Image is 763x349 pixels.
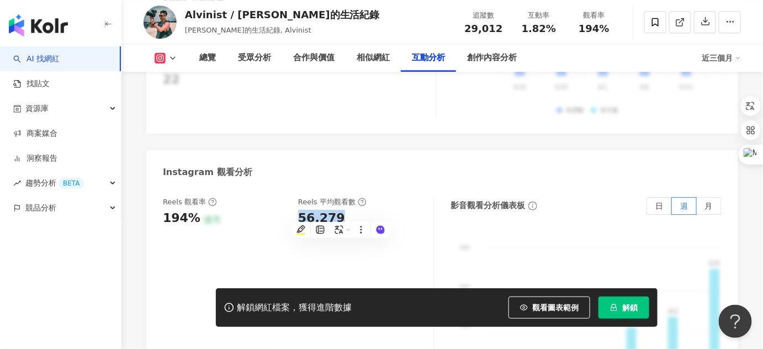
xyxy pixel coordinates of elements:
[579,23,610,34] span: 194%
[185,8,380,22] div: Alvinist / [PERSON_NAME]的生活紀錄
[237,302,352,314] div: 解鎖網紅檔案，獲得進階數據
[13,179,21,187] span: rise
[293,51,335,65] div: 合作與價值
[9,14,68,36] img: logo
[527,200,539,212] span: info-circle
[622,303,638,312] span: 解鎖
[702,49,741,67] div: 近三個月
[144,6,177,39] img: KOL Avatar
[532,303,579,312] span: 觀看圖表範例
[508,297,590,319] button: 觀看圖表範例
[467,51,517,65] div: 創作內容分析
[163,210,200,227] div: 194%
[451,200,525,211] div: 影音觀看分析儀表板
[573,10,615,21] div: 觀看率
[238,51,271,65] div: 受眾分析
[298,197,367,207] div: Reels 平均觀看數
[463,10,505,21] div: 追蹤數
[298,210,345,227] div: 56,279
[13,78,50,89] a: 找貼文
[680,202,688,210] span: 週
[610,304,618,311] span: lock
[522,23,556,34] span: 1.82%
[13,128,57,139] a: 商案媒合
[598,297,649,319] button: 解鎖
[655,202,663,210] span: 日
[185,26,311,34] span: [PERSON_NAME]的生活紀錄, Alvinist
[357,51,390,65] div: 相似網紅
[163,166,252,178] div: Instagram 觀看分析
[199,51,216,65] div: 總覽
[518,10,560,21] div: 互動率
[59,178,84,189] div: BETA
[163,197,217,207] div: Reels 觀看率
[705,202,713,210] span: 月
[13,54,60,65] a: searchAI 找網紅
[25,195,56,220] span: 競品分析
[25,171,84,195] span: 趨勢分析
[13,153,57,164] a: 洞察報告
[25,96,49,121] span: 資源庫
[464,23,502,34] span: 29,012
[412,51,445,65] div: 互動分析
